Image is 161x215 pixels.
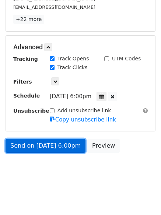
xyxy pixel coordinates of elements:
h5: Advanced [13,43,148,51]
a: Preview [87,139,120,153]
strong: Unsubscribe [13,108,49,114]
small: [EMAIL_ADDRESS][DOMAIN_NAME] [13,4,95,10]
strong: Tracking [13,56,38,62]
iframe: Chat Widget [124,180,161,215]
span: [DATE] 6:00pm [50,93,91,100]
label: Track Opens [57,55,89,63]
strong: Schedule [13,93,40,99]
a: +22 more [13,15,44,24]
a: Copy unsubscribe link [50,116,116,123]
a: Send on [DATE] 6:00pm [6,139,85,153]
label: Add unsubscribe link [57,107,111,114]
label: Track Clicks [57,64,88,71]
label: UTM Codes [112,55,141,63]
strong: Filters [13,79,32,85]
